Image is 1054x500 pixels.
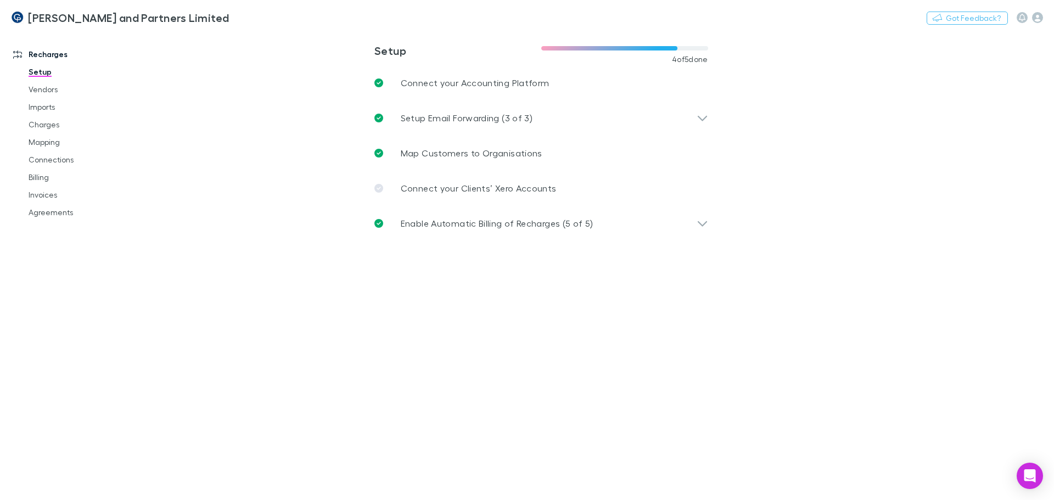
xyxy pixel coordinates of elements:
h3: [PERSON_NAME] and Partners Limited [28,11,229,24]
p: Map Customers to Organisations [401,147,542,160]
a: Recharges [2,46,148,63]
p: Enable Automatic Billing of Recharges (5 of 5) [401,217,593,230]
button: Got Feedback? [927,12,1008,25]
div: Setup Email Forwarding (3 of 3) [366,100,717,136]
a: Billing [18,168,148,186]
a: Setup [18,63,148,81]
h3: Setup [374,44,541,57]
p: Connect your Clients’ Xero Accounts [401,182,557,195]
a: Vendors [18,81,148,98]
div: Open Intercom Messenger [1017,463,1043,489]
a: Connections [18,151,148,168]
a: Invoices [18,186,148,204]
a: Map Customers to Organisations [366,136,717,171]
img: Coates and Partners Limited's Logo [11,11,24,24]
p: Connect your Accounting Platform [401,76,550,89]
a: Agreements [18,204,148,221]
div: Enable Automatic Billing of Recharges (5 of 5) [366,206,717,241]
a: Connect your Accounting Platform [366,65,717,100]
a: Imports [18,98,148,116]
a: Connect your Clients’ Xero Accounts [366,171,717,206]
a: [PERSON_NAME] and Partners Limited [4,4,236,31]
span: 4 of 5 done [672,55,708,64]
a: Mapping [18,133,148,151]
a: Charges [18,116,148,133]
p: Setup Email Forwarding (3 of 3) [401,111,532,125]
